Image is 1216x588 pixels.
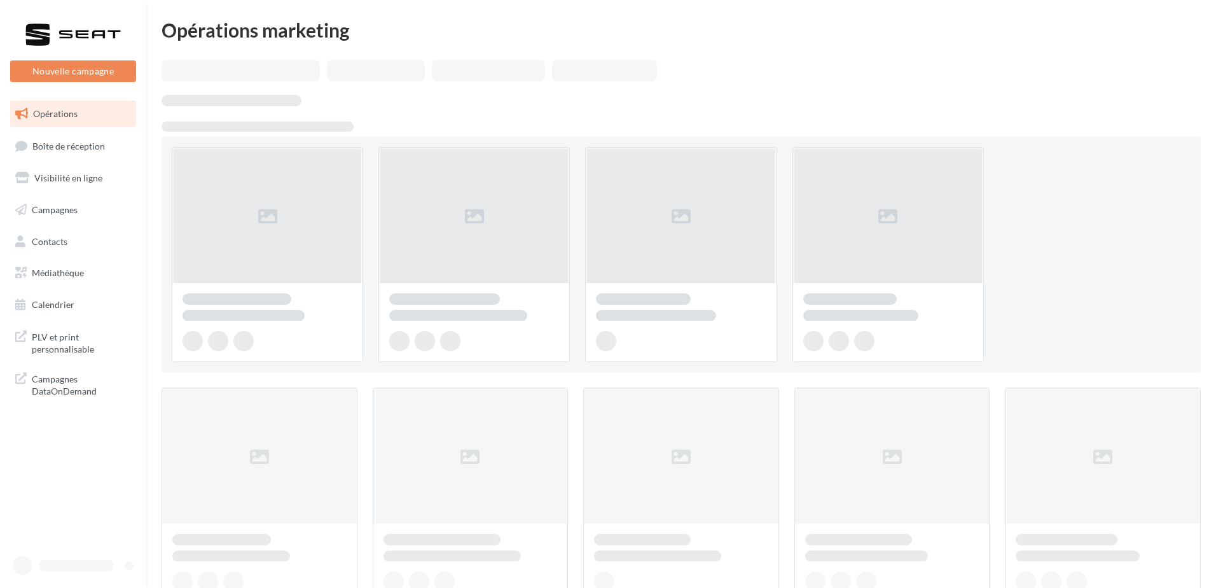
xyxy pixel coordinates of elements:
span: Calendrier [32,299,74,310]
a: Campagnes [8,197,139,223]
span: PLV et print personnalisable [32,328,131,356]
a: PLV et print personnalisable [8,323,139,361]
a: Médiathèque [8,260,139,286]
span: Campagnes [32,204,78,215]
span: Visibilité en ligne [34,172,102,183]
div: Opérations marketing [162,20,1201,39]
span: Boîte de réception [32,140,105,151]
a: Boîte de réception [8,132,139,160]
a: Contacts [8,228,139,255]
a: Calendrier [8,291,139,318]
span: Opérations [33,108,78,119]
button: Nouvelle campagne [10,60,136,82]
a: Opérations [8,101,139,127]
a: Visibilité en ligne [8,165,139,192]
a: Campagnes DataOnDemand [8,365,139,403]
span: Médiathèque [32,267,84,278]
span: Campagnes DataOnDemand [32,370,131,398]
span: Contacts [32,235,67,246]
